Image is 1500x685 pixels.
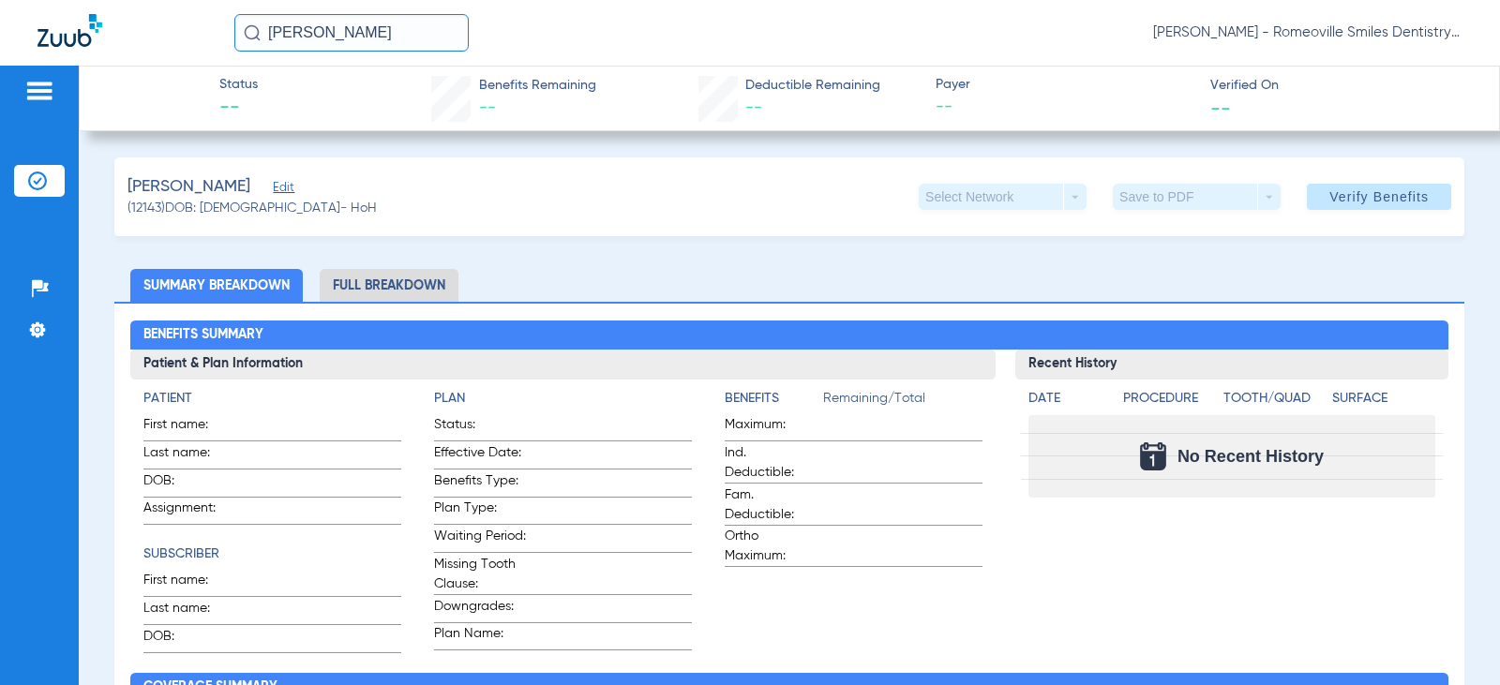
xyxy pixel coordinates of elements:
[434,443,526,469] span: Effective Date:
[936,96,1194,119] span: --
[725,389,823,409] h4: Benefits
[234,14,469,52] input: Search for patients
[127,175,250,199] span: [PERSON_NAME]
[143,499,235,524] span: Assignment:
[434,389,692,409] h4: Plan
[434,597,526,622] span: Downgrades:
[143,443,235,469] span: Last name:
[1028,389,1107,415] app-breakdown-title: Date
[130,269,303,302] li: Summary Breakdown
[434,471,526,497] span: Benefits Type:
[434,555,526,594] span: Missing Tooth Clause:
[1140,442,1166,470] img: Calendar
[244,24,261,41] img: Search Icon
[434,415,526,440] span: Status:
[37,14,102,47] img: Zuub Logo
[1329,189,1429,204] span: Verify Benefits
[725,527,817,566] span: Ortho Maximum:
[725,485,817,525] span: Fam. Deductible:
[936,75,1194,95] span: Payer
[143,627,235,652] span: DOB:
[320,269,458,302] li: Full Breakdown
[1223,389,1326,415] app-breakdown-title: Tooth/Quad
[745,99,762,116] span: --
[479,76,596,96] span: Benefits Remaining
[1210,76,1469,96] span: Verified On
[127,199,377,218] span: (12143) DOB: [DEMOGRAPHIC_DATA] - HoH
[143,471,235,497] span: DOB:
[143,571,235,596] span: First name:
[1332,389,1434,409] h4: Surface
[745,76,880,96] span: Deductible Remaining
[143,389,401,409] h4: Patient
[1028,389,1107,409] h4: Date
[479,99,496,116] span: --
[219,96,258,122] span: --
[143,544,401,564] h4: Subscriber
[1307,184,1451,210] button: Verify Benefits
[1223,389,1326,409] h4: Tooth/Quad
[823,389,982,415] span: Remaining/Total
[130,320,1447,350] h2: Benefits Summary
[1123,389,1216,409] h4: Procedure
[24,80,54,102] img: hamburger-icon
[1332,389,1434,415] app-breakdown-title: Surface
[219,75,258,95] span: Status
[725,443,817,483] span: Ind. Deductible:
[434,624,526,649] span: Plan Name:
[725,415,817,440] span: Maximum:
[1153,23,1462,42] span: [PERSON_NAME] - Romeoville Smiles Dentistry
[434,499,526,524] span: Plan Type:
[1210,97,1231,117] span: --
[1177,447,1324,466] span: No Recent History
[1015,350,1447,380] h3: Recent History
[1123,389,1216,415] app-breakdown-title: Procedure
[143,415,235,440] span: First name:
[725,389,823,415] app-breakdown-title: Benefits
[434,527,526,552] span: Waiting Period:
[273,181,290,199] span: Edit
[143,599,235,624] span: Last name:
[130,350,996,380] h3: Patient & Plan Information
